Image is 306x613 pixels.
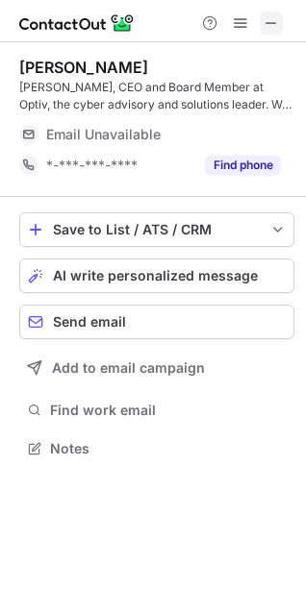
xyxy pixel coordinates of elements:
[53,222,261,237] div: Save to List / ATS / CRM
[19,351,294,385] button: Add to email campaign
[19,397,294,424] button: Find work email
[19,79,294,113] div: [PERSON_NAME], CEO and Board Member at Optiv, the cyber advisory and solutions leader. We manage ...
[52,360,205,376] span: Add to email campaign
[46,126,161,143] span: Email Unavailable
[19,258,294,293] button: AI write personalized message
[19,305,294,339] button: Send email
[19,435,294,462] button: Notes
[50,440,287,457] span: Notes
[53,268,258,283] span: AI write personalized message
[19,58,148,77] div: [PERSON_NAME]
[53,314,126,330] span: Send email
[19,12,135,35] img: ContactOut v5.3.10
[19,212,294,247] button: save-profile-one-click
[205,156,281,175] button: Reveal Button
[50,402,287,419] span: Find work email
